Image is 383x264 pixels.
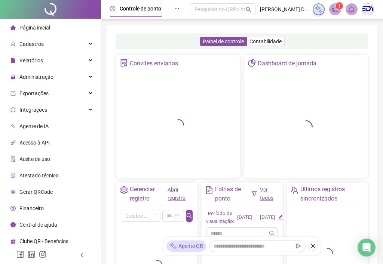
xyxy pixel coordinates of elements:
span: Página inicial [19,25,50,31]
span: sync [10,107,16,112]
span: Atestado técnico [19,173,59,178]
span: [PERSON_NAME] DA S - EDY ENGENHARIA E CONSULTORIA EIRELI - EPP [260,5,308,13]
img: sparkle-icon.fc2bf0ac1784a2077858766a79e2daf3.svg [315,5,323,13]
span: Central de ajuda [19,222,57,228]
span: solution [10,173,16,178]
div: Últimos registros sincronizados [300,184,364,203]
div: [DATE] [260,214,275,221]
span: instagram [39,251,46,258]
span: left [79,252,85,258]
span: linkedin [28,251,35,258]
span: loading [319,245,335,262]
span: team [291,186,298,194]
div: Folhas de ponto [215,184,251,203]
a: Abrir registro [168,187,186,201]
div: Open Intercom Messenger [358,239,376,257]
span: 1 [338,3,341,9]
span: bell [348,6,355,13]
span: dollar [10,206,16,211]
span: lock [10,74,16,80]
div: Convites enviados [130,57,178,70]
span: qrcode [10,189,16,195]
span: user-add [10,41,16,47]
div: Agente QR [166,240,206,252]
span: solution [120,59,128,67]
span: Agente de IA [19,123,49,129]
img: 8922 [362,4,374,15]
div: [DATE] [237,214,252,221]
img: sparkle-icon.fc2bf0ac1784a2077858766a79e2daf3.svg [169,242,177,250]
span: loading [151,212,157,219]
sup: 1 [335,2,343,10]
div: Dashboard de jornada [258,57,316,70]
span: facebook [16,251,24,258]
span: file-text [205,186,213,194]
span: audit [10,156,16,162]
span: notification [332,6,338,13]
span: search [269,230,275,236]
span: Cadastros [19,41,44,47]
span: search [186,213,192,219]
a: Ver todos [260,187,273,201]
span: Exportações [19,90,49,96]
span: loading [297,117,316,136]
span: Controle de ponto [120,6,161,12]
span: api [10,140,16,145]
span: file [10,58,16,63]
span: setting [120,186,128,194]
span: Clube QR - Beneficios [19,238,68,244]
span: Contabilidade [249,38,282,44]
div: Gerenciar registro [130,184,168,203]
div: - [255,214,257,221]
span: loading [169,117,186,133]
span: ellipsis [174,6,180,11]
span: Financeiro [19,205,44,211]
span: export [10,91,16,96]
span: close [310,243,316,249]
span: search [246,7,251,12]
span: filter [252,191,257,196]
span: Integrações [19,107,47,113]
div: Período de visualização: [206,210,234,226]
span: send [296,243,301,249]
span: Relatórios [19,58,43,63]
span: info-circle [10,222,16,227]
span: pie-chart [248,59,256,67]
span: Aceite de uso [19,156,50,162]
span: clock-circle [110,6,115,11]
span: home [10,25,16,30]
span: gift [10,239,16,244]
span: edit [278,215,283,220]
span: Gerar QRCode [19,189,53,195]
span: Painel de controle [203,38,244,44]
span: Acesso à API [19,140,50,146]
span: Administração [19,74,53,80]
